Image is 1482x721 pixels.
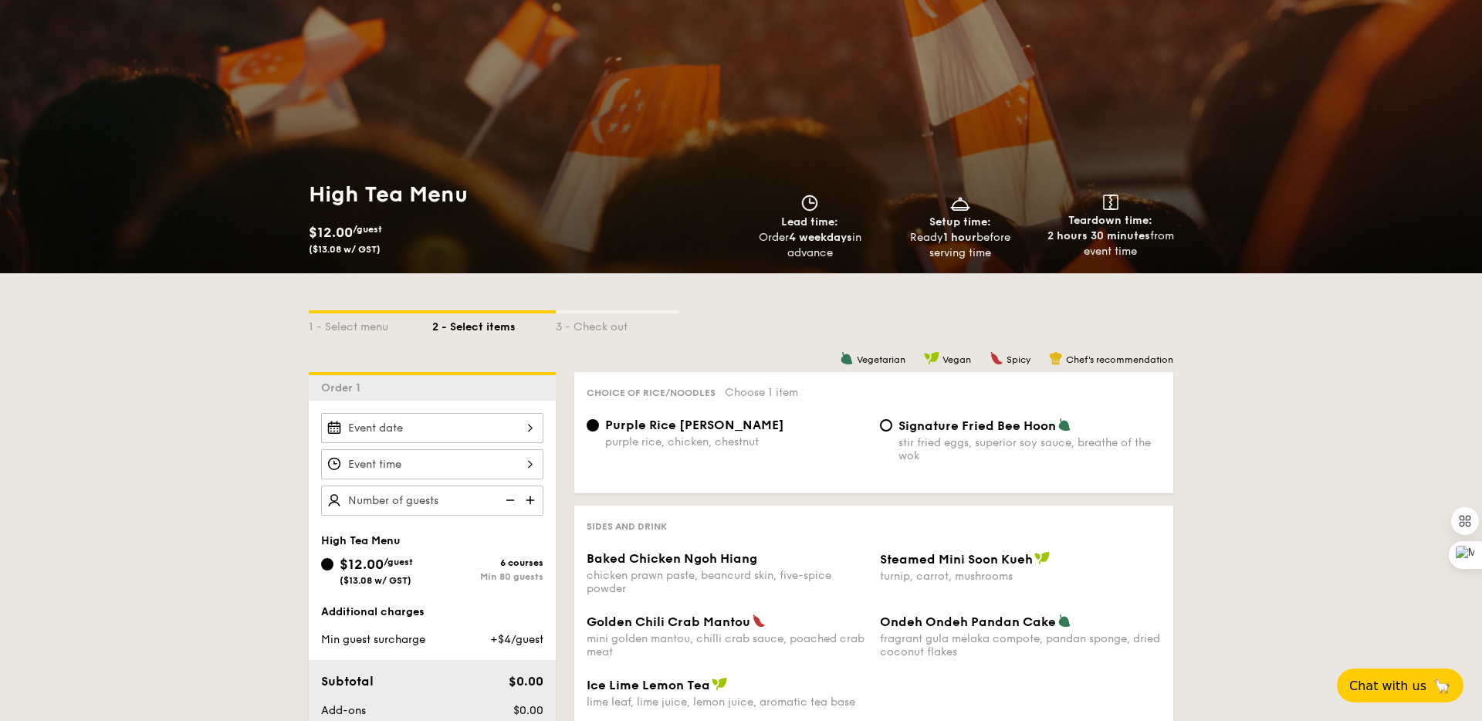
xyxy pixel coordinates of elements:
span: Sides and Drink [587,521,667,532]
div: stir fried eggs, superior soy sauce, breathe of the wok [898,436,1161,462]
strong: 1 hour [943,231,976,244]
span: Vegetarian [857,354,905,365]
div: Order in advance [741,230,879,261]
span: Setup time: [929,215,991,228]
h1: High Tea Menu [309,181,735,208]
span: Chat with us [1349,679,1426,693]
div: Additional charges [321,604,543,620]
img: icon-vegan.f8ff3823.svg [712,677,727,691]
span: Purple Rice [PERSON_NAME] [605,418,784,432]
div: chicken prawn paste, beancurd skin, five-spice powder [587,569,868,595]
img: icon-dish.430c3a2e.svg [949,195,972,212]
span: /guest [353,224,382,235]
div: turnip, carrot, mushrooms [880,570,1161,583]
span: ($13.08 w/ GST) [309,244,381,255]
span: Min guest surcharge [321,633,425,646]
input: Purple Rice [PERSON_NAME]purple rice, chicken, chestnut [587,419,599,432]
div: 2 - Select items [432,313,556,335]
img: icon-spicy.37a8142b.svg [752,614,766,628]
span: High Tea Menu [321,534,401,547]
img: icon-vegan.f8ff3823.svg [1034,551,1050,565]
span: Choice of rice/noodles [587,388,716,398]
div: mini golden mantou, chilli crab sauce, poached crab meat [587,632,868,658]
span: $0.00 [513,704,543,717]
img: icon-vegetarian.fe4039eb.svg [1057,418,1071,432]
span: Subtotal [321,674,374,689]
span: 🦙 [1433,677,1451,695]
img: icon-spicy.37a8142b.svg [990,351,1003,365]
img: icon-vegan.f8ff3823.svg [924,351,939,365]
div: fragrant gula melaka compote, pandan sponge, dried coconut flakes [880,632,1161,658]
div: 6 courses [432,557,543,568]
span: Vegan [942,354,971,365]
img: icon-add.58712e84.svg [520,486,543,515]
input: Signature Fried Bee Hoonstir fried eggs, superior soy sauce, breathe of the wok [880,419,892,432]
span: Chef's recommendation [1066,354,1173,365]
span: $0.00 [509,674,543,689]
img: icon-teardown.65201eee.svg [1103,195,1118,210]
div: Min 80 guests [432,571,543,582]
span: ($13.08 w/ GST) [340,575,411,586]
input: Event time [321,449,543,479]
div: Ready before serving time [892,230,1030,261]
img: icon-chef-hat.a58ddaea.svg [1049,351,1063,365]
div: 3 - Check out [556,313,679,335]
input: $12.00/guest($13.08 w/ GST)6 coursesMin 80 guests [321,558,333,570]
span: Signature Fried Bee Hoon [898,418,1056,433]
strong: 4 weekdays [789,231,852,244]
div: from event time [1041,228,1179,259]
input: Event date [321,413,543,443]
span: +$4/guest [490,633,543,646]
img: icon-vegetarian.fe4039eb.svg [840,351,854,365]
span: /guest [384,557,413,567]
span: Spicy [1007,354,1030,365]
span: $12.00 [340,556,384,573]
img: icon-reduce.1d2dbef1.svg [497,486,520,515]
span: Add-ons [321,704,366,717]
span: Teardown time: [1068,214,1152,227]
div: 1 - Select menu [309,313,432,335]
img: icon-vegetarian.fe4039eb.svg [1057,614,1071,628]
strong: 2 hours 30 minutes [1047,229,1150,242]
div: lime leaf, lime juice, lemon juice, aromatic tea base [587,696,868,709]
span: Baked Chicken Ngoh Hiang [587,551,757,566]
span: Order 1 [321,381,367,394]
div: purple rice, chicken, chestnut [605,435,868,449]
input: Number of guests [321,486,543,516]
span: Golden Chili Crab Mantou [587,614,750,629]
button: Chat with us🦙 [1337,669,1463,702]
span: Choose 1 item [725,386,798,399]
span: Steamed Mini Soon Kueh [880,552,1033,567]
span: $12.00 [309,224,353,241]
span: Ondeh Ondeh Pandan Cake [880,614,1056,629]
img: icon-clock.2db775ea.svg [798,195,821,212]
span: Lead time: [781,215,838,228]
span: Ice Lime Lemon Tea [587,678,710,692]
